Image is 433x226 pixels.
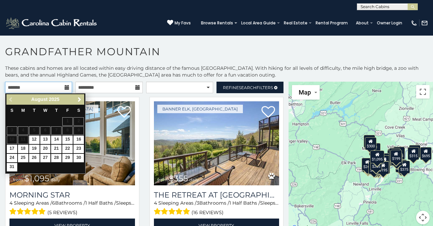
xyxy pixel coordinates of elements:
[5,16,99,30] img: White-1-2.png
[51,154,62,162] a: 28
[420,147,432,160] div: $695
[191,208,224,217] span: (16 reviews)
[18,145,28,153] a: 18
[154,200,279,217] div: Sleeping Areas / Bathrooms / Sleeps:
[175,20,191,26] span: My Favs
[10,108,13,113] span: Sunday
[154,101,279,185] a: The Retreat at Mountain Meadows from $355 daily
[370,157,382,170] div: $265
[75,95,84,104] a: Next
[7,163,17,171] a: 31
[312,18,351,28] a: Rental Program
[55,108,58,113] span: Thursday
[62,145,73,153] a: 22
[117,105,131,120] a: Add to favorites
[373,18,406,28] a: Owner Login
[24,173,49,183] span: $1,095
[390,150,402,163] div: $199
[167,20,191,26] a: My Favs
[62,154,73,162] a: 29
[77,108,80,113] span: Saturday
[51,177,60,182] span: daily
[9,190,135,200] a: Morning Star
[299,89,311,96] span: Map
[7,145,17,153] a: 17
[29,136,40,144] a: 12
[29,154,40,162] a: 26
[13,177,23,182] span: from
[408,147,419,160] div: $315
[40,154,51,162] a: 27
[379,155,390,168] div: $375
[132,200,137,206] span: 16
[416,211,430,224] button: Map camera controls
[33,108,36,113] span: Tuesday
[411,20,417,26] img: phone-regular-white.png
[370,150,384,163] div: $1,095
[239,85,256,90] span: Search
[154,190,279,200] h3: The Retreat at Mountain Meadows
[31,97,47,102] span: August
[189,177,199,182] span: daily
[29,145,40,153] a: 19
[409,145,420,158] div: $675
[369,143,381,156] div: $300
[51,136,62,144] a: 14
[364,135,375,148] div: $425
[154,190,279,200] a: The Retreat at [GEOGRAPHIC_DATA][PERSON_NAME]
[85,200,116,206] span: 1 Half Baths /
[9,200,135,217] div: Sleeping Areas / Bathrooms / Sleeps:
[66,108,69,113] span: Friday
[378,161,389,174] div: $195
[47,208,77,217] span: (5 reviews)
[157,105,243,113] a: Banner Elk, [GEOGRAPHIC_DATA]
[154,200,157,206] span: 4
[43,108,47,113] span: Wednesday
[77,97,82,102] span: Next
[73,145,84,153] a: 23
[169,173,188,183] span: $355
[154,101,279,185] img: The Retreat at Mountain Meadows
[9,200,13,206] span: 4
[229,200,260,206] span: 1 Half Baths /
[223,85,273,90] span: Refine Filters
[379,161,390,174] div: $345
[276,200,281,206] span: 12
[368,161,380,174] div: $375
[389,148,401,161] div: $325
[52,200,55,206] span: 6
[292,85,320,100] button: Change map style
[40,136,51,144] a: 13
[216,82,283,93] a: RefineSearchFilters
[7,154,17,162] a: 24
[365,137,376,150] div: $300
[261,105,275,120] a: Add to favorites
[18,154,28,162] a: 25
[421,20,428,26] img: mail-regular-white.png
[49,97,59,102] span: 2025
[393,146,405,159] div: $485
[197,200,199,206] span: 3
[395,159,407,172] div: $375
[280,18,311,28] a: Real Estate
[73,136,84,144] a: 16
[51,145,62,153] a: 21
[361,158,373,171] div: $240
[238,18,279,28] a: Local Area Guide
[381,153,392,166] div: $305
[73,154,84,162] a: 30
[416,85,430,99] button: Toggle fullscreen view
[62,136,73,144] a: 15
[157,177,167,182] span: from
[198,18,236,28] a: Browse Rentals
[40,145,51,153] a: 20
[21,108,25,113] span: Monday
[391,152,403,165] div: $195
[398,161,410,173] div: $375
[352,18,372,28] a: About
